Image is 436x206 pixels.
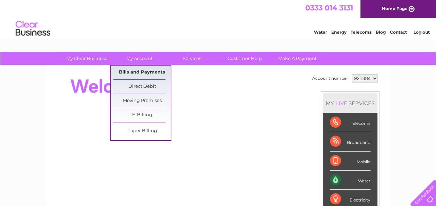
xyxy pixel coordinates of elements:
[269,52,326,65] a: Make A Payment
[351,29,371,35] a: Telecoms
[113,66,171,79] a: Bills and Payments
[314,29,327,35] a: Water
[330,132,370,151] div: Broadband
[113,108,171,122] a: E-Billing
[58,52,115,65] a: My Clear Business
[330,152,370,171] div: Mobile
[334,100,349,106] div: LIVE
[113,80,171,94] a: Direct Debit
[163,52,221,65] a: Services
[310,72,350,84] td: Account number
[15,18,51,39] img: logo.png
[413,29,429,35] a: Log out
[113,124,171,138] a: Paper Billing
[331,29,347,35] a: Energy
[305,3,353,12] a: 0333 014 3131
[323,93,377,113] div: MY SERVICES
[216,52,273,65] a: Customer Help
[111,52,168,65] a: My Account
[390,29,407,35] a: Contact
[54,4,382,34] div: Clear Business is a trading name of Verastar Limited (registered in [GEOGRAPHIC_DATA] No. 3667643...
[113,94,171,108] a: Moving Premises
[330,171,370,190] div: Water
[330,113,370,132] div: Telecoms
[376,29,386,35] a: Blog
